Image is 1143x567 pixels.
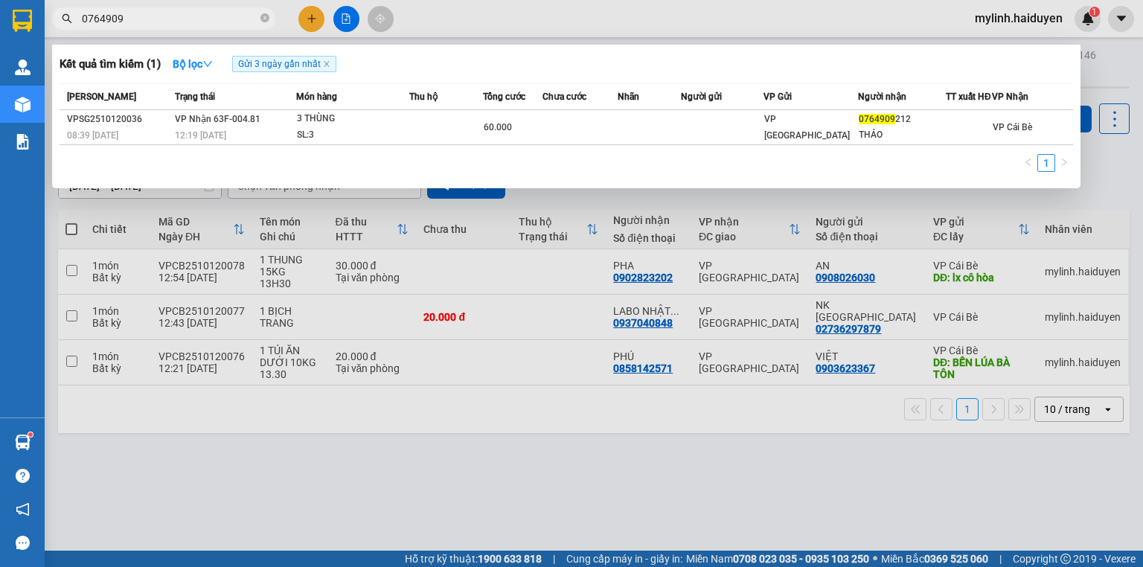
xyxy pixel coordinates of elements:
[15,134,31,150] img: solution-icon
[763,92,792,102] span: VP Gửi
[260,13,269,22] span: close-circle
[1024,158,1033,167] span: left
[946,92,991,102] span: TT xuất HĐ
[161,52,225,76] button: Bộ lọcdown
[1055,154,1073,172] button: right
[175,130,226,141] span: 12:19 [DATE]
[202,59,213,69] span: down
[15,435,31,450] img: warehouse-icon
[1060,158,1069,167] span: right
[484,122,512,132] span: 60.000
[859,127,945,143] div: THẢO
[175,114,260,124] span: VP Nhận 63F-004.81
[858,92,906,102] span: Người nhận
[859,112,945,127] div: 212
[15,60,31,75] img: warehouse-icon
[1038,155,1054,171] a: 1
[67,130,118,141] span: 08:39 [DATE]
[232,56,336,72] span: Gửi 3 ngày gần nhất
[992,92,1028,102] span: VP Nhận
[175,92,215,102] span: Trạng thái
[60,57,161,72] h3: Kết quả tìm kiếm ( 1 )
[1055,154,1073,172] li: Next Page
[260,12,269,26] span: close-circle
[1037,154,1055,172] li: 1
[296,92,337,102] span: Món hàng
[1019,154,1037,172] button: left
[16,502,30,516] span: notification
[1019,154,1037,172] li: Previous Page
[764,114,850,141] span: VP [GEOGRAPHIC_DATA]
[13,10,32,32] img: logo-vxr
[15,97,31,112] img: warehouse-icon
[16,469,30,483] span: question-circle
[993,122,1032,132] span: VP Cái Bè
[483,92,525,102] span: Tổng cước
[28,432,33,437] sup: 1
[67,112,170,127] div: VPSG2510120036
[618,92,639,102] span: Nhãn
[62,13,72,24] span: search
[681,92,722,102] span: Người gửi
[323,60,330,68] span: close
[859,114,895,124] span: 0764909
[82,10,257,27] input: Tìm tên, số ĐT hoặc mã đơn
[409,92,438,102] span: Thu hộ
[297,127,409,144] div: SL: 3
[173,58,213,70] strong: Bộ lọc
[16,536,30,550] span: message
[542,92,586,102] span: Chưa cước
[297,111,409,127] div: 3 THÙNG
[67,92,136,102] span: [PERSON_NAME]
